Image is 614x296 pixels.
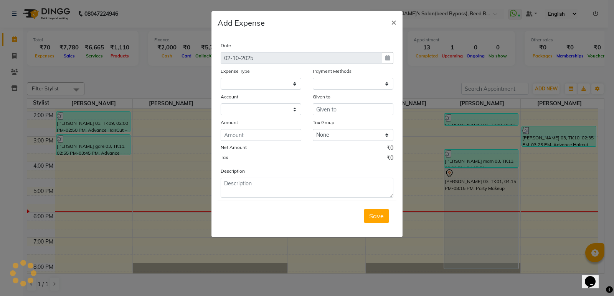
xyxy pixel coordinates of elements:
label: Amount [221,119,238,126]
label: Description [221,168,245,175]
iframe: chat widget [582,265,606,288]
span: × [391,16,396,28]
button: Close [385,11,403,33]
h5: Add Expense [218,17,265,29]
span: Save [369,212,384,220]
button: Save [364,209,389,223]
label: Net Amount [221,144,247,151]
label: Payment Methods [313,68,352,75]
label: Given to [313,93,330,100]
span: ₹0 [387,154,393,164]
label: Account [221,93,238,100]
span: ₹0 [387,144,393,154]
label: Tax [221,154,228,161]
label: Expense Type [221,68,250,75]
input: Amount [221,129,301,141]
label: Date [221,42,231,49]
input: Given to [313,103,393,115]
label: Tax Group [313,119,334,126]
